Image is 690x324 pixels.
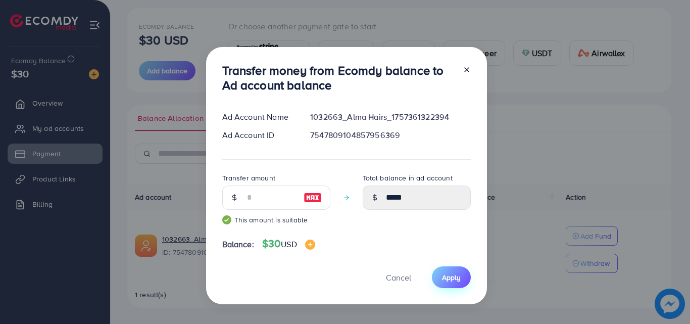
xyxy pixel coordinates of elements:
button: Apply [432,266,471,288]
h3: Transfer money from Ecomdy balance to Ad account balance [222,63,455,92]
span: USD [281,239,297,250]
label: Transfer amount [222,173,275,183]
img: image [305,240,315,250]
span: Apply [442,272,461,283]
div: 1032663_Alma Hairs_1757361322394 [302,111,478,123]
label: Total balance in ad account [363,173,453,183]
span: Balance: [222,239,254,250]
div: Ad Account ID [214,129,303,141]
button: Cancel [373,266,424,288]
div: Ad Account Name [214,111,303,123]
div: 7547809104857956369 [302,129,478,141]
span: Cancel [386,272,411,283]
img: guide [222,215,231,224]
h4: $30 [262,238,315,250]
img: image [304,192,322,204]
small: This amount is suitable [222,215,330,225]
